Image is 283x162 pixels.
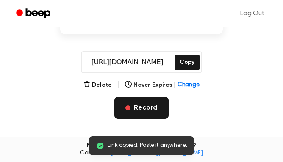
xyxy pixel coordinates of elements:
button: Record [114,97,168,119]
button: Copy [175,55,200,70]
a: Log Out [232,3,273,24]
span: Contact us [5,150,278,157]
span: | [174,81,176,90]
a: Beep [10,5,58,22]
span: Link copied. Paste it anywhere. [108,141,187,150]
button: Never Expires|Change [125,81,200,90]
a: [EMAIL_ADDRESS][DOMAIN_NAME] [111,150,203,156]
span: Change [178,81,200,90]
span: | [117,80,120,90]
button: Delete [83,81,112,90]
